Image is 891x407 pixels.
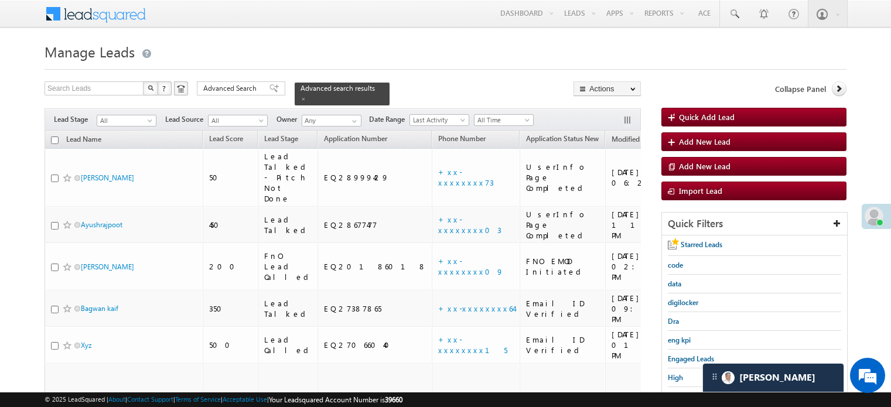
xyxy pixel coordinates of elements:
[385,395,402,404] span: 39660
[612,251,669,282] div: [DATE] 02:21 PM
[668,336,691,344] span: eng kpi
[162,83,168,93] span: ?
[209,340,252,350] div: 500
[526,162,600,193] div: UserInfo Page Completed
[612,293,669,324] div: [DATE] 09:17 PM
[438,214,501,235] a: +xx-xxxxxxxx03
[526,134,599,143] span: Application Status New
[264,134,298,143] span: Lead Stage
[51,136,59,144] input: Check all records
[209,303,252,314] div: 350
[165,114,208,125] span: Lead Source
[679,186,722,196] span: Import Lead
[702,363,844,392] div: carter-dragCarter[PERSON_NAME]
[679,136,730,146] span: Add New Lead
[158,81,172,95] button: ?
[679,161,730,171] span: Add New Lead
[54,114,97,125] span: Lead Stage
[209,172,252,183] div: 50
[668,298,698,307] span: digilocker
[45,394,402,405] span: © 2025 LeadSquared | | | | |
[324,172,426,183] div: EQ28999429
[526,209,600,241] div: UserInfo Page Completed
[97,115,153,126] span: All
[681,240,722,249] span: Starred Leads
[438,167,494,187] a: +xx-xxxxxxxx73
[346,115,360,127] a: Show All Items
[324,261,426,272] div: EQ20186018
[369,114,409,125] span: Date Range
[264,151,313,204] div: Lead Talked - Pitch Not Done
[410,115,466,125] span: Last Activity
[324,134,387,143] span: Application Number
[474,114,534,126] a: All Time
[474,115,530,125] span: All Time
[438,334,507,355] a: +xx-xxxxxxxx15
[679,112,735,122] span: Quick Add Lead
[438,303,514,313] a: +xx-xxxxxxxx64
[526,298,600,319] div: Email ID Verified
[526,256,600,277] div: FNO EMOD Initiated
[81,304,118,313] a: Bagwan kaif
[324,220,426,230] div: EQ28677477
[612,135,651,143] span: Modified On
[301,84,375,93] span: Advanced search results
[432,132,491,148] a: Phone Number
[520,132,605,148] a: Application Status New
[612,167,669,188] div: [DATE] 06:25 PM
[264,251,313,282] div: FnO Lead Called
[668,354,714,363] span: Engaged Leads
[722,371,735,384] img: Carter
[258,132,304,148] a: Lead Stage
[209,134,243,143] span: Lead Score
[612,209,669,241] div: [DATE] 11:55 PM
[81,341,91,350] a: Xyz
[223,395,267,403] a: Acceptable Use
[668,373,683,382] span: High
[438,134,486,143] span: Phone Number
[739,372,815,383] span: Carter
[264,214,313,235] div: Lead Talked
[209,115,264,126] span: All
[81,220,122,229] a: Ayushrajpoot
[276,114,302,125] span: Owner
[264,334,313,355] div: Lead Called
[606,132,668,148] a: Modified On (sorted descending)
[148,85,153,91] img: Search
[775,84,826,94] span: Collapse Panel
[302,115,361,126] input: Type to Search
[209,220,252,230] div: 450
[97,115,156,126] a: All
[318,132,393,148] a: Application Number
[668,279,681,288] span: data
[209,261,252,272] div: 200
[175,395,221,403] a: Terms of Service
[203,132,249,148] a: Lead Score
[668,261,683,269] span: code
[45,42,135,61] span: Manage Leads
[208,115,268,126] a: All
[612,329,669,361] div: [DATE] 01:36 PM
[108,395,125,403] a: About
[710,372,719,381] img: carter-drag
[438,256,504,276] a: +xx-xxxxxxxx09
[203,83,260,94] span: Advanced Search
[573,81,641,96] button: Actions
[324,340,426,350] div: EQ27066040
[81,173,134,182] a: [PERSON_NAME]
[526,334,600,355] div: Email ID Verified
[264,298,313,319] div: Lead Talked
[269,395,402,404] span: Your Leadsquared Account Number is
[127,395,173,403] a: Contact Support
[409,114,469,126] a: Last Activity
[668,317,679,326] span: Dra
[81,262,134,271] a: [PERSON_NAME]
[60,133,107,148] a: Lead Name
[324,303,426,314] div: EQ27387865
[662,213,847,235] div: Quick Filters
